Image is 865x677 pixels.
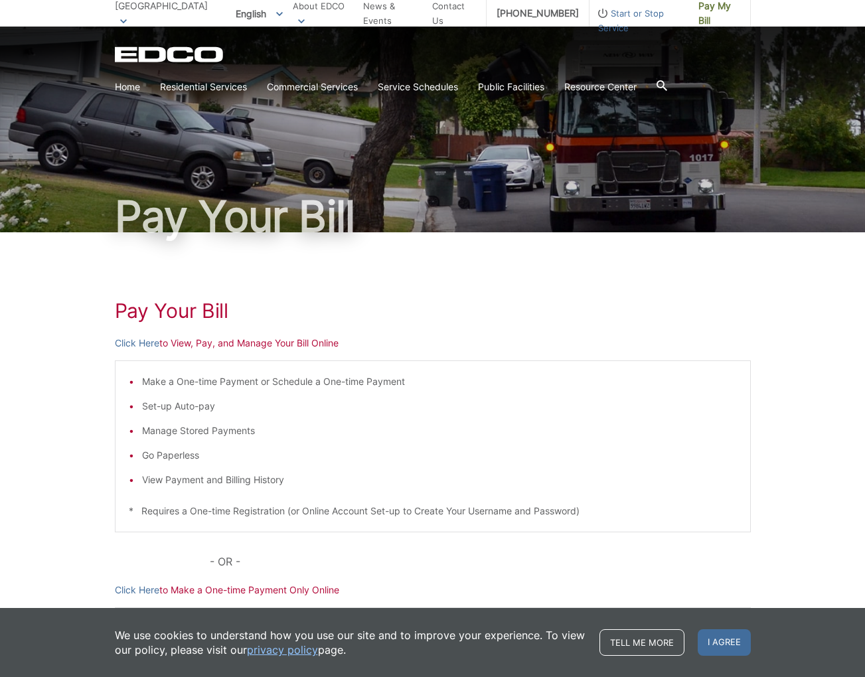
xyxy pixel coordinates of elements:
[115,583,159,597] a: Click Here
[142,473,737,487] li: View Payment and Billing History
[267,80,358,94] a: Commercial Services
[160,80,247,94] a: Residential Services
[210,552,750,571] p: - OR -
[247,642,318,657] a: privacy policy
[142,399,737,414] li: Set-up Auto-pay
[115,195,751,238] h1: Pay Your Bill
[115,336,751,350] p: to View, Pay, and Manage Your Bill Online
[226,3,293,25] span: English
[698,629,751,656] span: I agree
[142,448,737,463] li: Go Paperless
[129,504,737,518] p: * Requires a One-time Registration (or Online Account Set-up to Create Your Username and Password)
[378,80,458,94] a: Service Schedules
[115,336,159,350] a: Click Here
[115,46,225,62] a: EDCD logo. Return to the homepage.
[142,374,737,389] li: Make a One-time Payment or Schedule a One-time Payment
[115,299,751,323] h1: Pay Your Bill
[599,629,684,656] a: Tell me more
[115,583,751,597] p: to Make a One-time Payment Only Online
[478,80,544,94] a: Public Facilities
[142,423,737,438] li: Manage Stored Payments
[115,628,586,657] p: We use cookies to understand how you use our site and to improve your experience. To view our pol...
[564,80,637,94] a: Resource Center
[115,80,140,94] a: Home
